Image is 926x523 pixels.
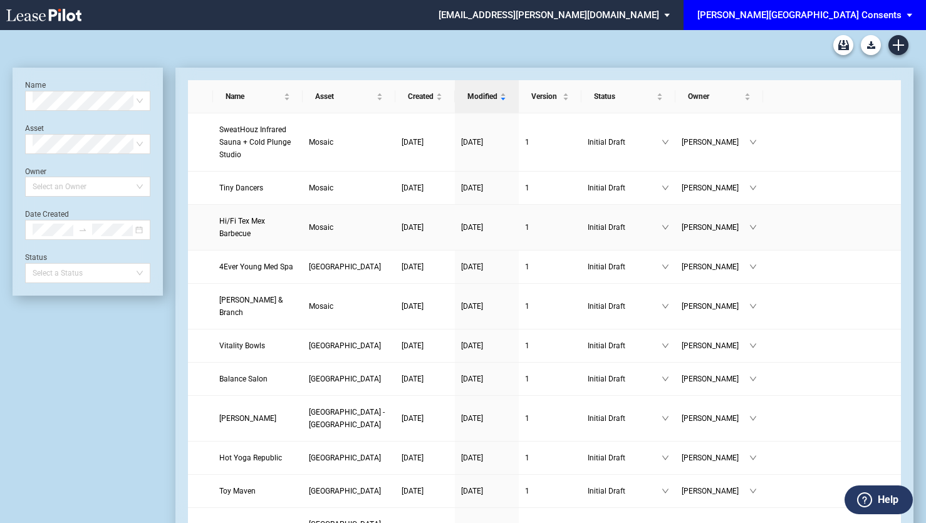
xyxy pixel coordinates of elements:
span: Village Oaks [309,341,381,350]
span: Park Place [309,375,381,383]
span: [DATE] [461,138,483,147]
span: Preston Royal - East [309,487,381,495]
span: down [662,487,669,495]
a: Vitality Bowls [219,339,297,352]
span: Tiny Dancers [219,184,263,192]
span: [PERSON_NAME] [682,485,749,497]
span: [DATE] [461,453,483,462]
span: [PERSON_NAME] [682,452,749,464]
span: Elizabeth Anthony [219,414,276,423]
th: Owner [675,80,763,113]
label: Date Created [25,210,69,219]
span: Status [594,90,654,103]
a: 1 [525,136,575,148]
span: Name [226,90,282,103]
span: [DATE] [402,302,424,311]
a: [DATE] [402,136,449,148]
span: swap-right [78,225,87,234]
span: down [662,303,669,310]
a: Mosaic [309,300,389,313]
a: 4Ever Young Med Spa [219,261,297,273]
a: [DATE] [402,339,449,352]
a: [DATE] [461,373,512,385]
span: [DATE] [461,302,483,311]
span: Vitality Bowls [219,341,265,350]
th: Modified [455,80,519,113]
a: [DATE] [402,452,449,464]
a: [DATE] [461,221,512,234]
label: Help [878,492,898,508]
span: [DATE] [402,453,424,462]
span: Uptown Park - West [309,408,385,429]
label: Owner [25,167,46,176]
label: Status [25,253,47,262]
a: SweatHouz Infrared Sauna + Cold Plunge Studio [219,123,297,161]
a: [DATE] [402,182,449,194]
a: [GEOGRAPHIC_DATA] [309,339,389,352]
span: [DATE] [461,341,483,350]
span: down [749,224,757,231]
span: down [662,224,669,231]
span: 1 [525,184,529,192]
a: [GEOGRAPHIC_DATA] [309,485,389,497]
span: [DATE] [402,262,424,271]
a: Archive [833,35,853,55]
span: 1 [525,302,529,311]
span: [PERSON_NAME] [682,373,749,385]
span: Created [408,90,434,103]
span: Toy Maven [219,487,256,495]
span: [PERSON_NAME] [682,339,749,352]
span: Balance Salon [219,375,268,383]
a: [GEOGRAPHIC_DATA] [309,261,389,273]
a: [DATE] [402,261,449,273]
span: down [749,375,757,383]
span: 1 [525,262,529,271]
th: Status [581,80,675,113]
span: [DATE] [402,375,424,383]
a: Balance Salon [219,373,297,385]
span: down [662,342,669,350]
a: [PERSON_NAME] [219,412,297,425]
span: Initial Draft [588,373,662,385]
a: 1 [525,373,575,385]
span: to [78,225,87,234]
span: Initial Draft [588,136,662,148]
span: 1 [525,341,529,350]
span: Initial Draft [588,221,662,234]
a: 1 [525,300,575,313]
a: Download Blank Form [861,35,881,55]
span: 1 [525,414,529,423]
span: Initial Draft [588,300,662,313]
a: [DATE] [461,485,512,497]
a: 1 [525,339,575,352]
a: Hot Yoga Republic [219,452,297,464]
span: down [749,415,757,422]
a: [DATE] [402,373,449,385]
span: [PERSON_NAME] [682,261,749,273]
a: 1 [525,412,575,425]
span: Initial Draft [588,452,662,464]
span: down [662,375,669,383]
label: Asset [25,124,44,133]
span: down [749,454,757,462]
span: Strawberry Village [309,453,381,462]
span: down [662,184,669,192]
span: down [662,263,669,271]
span: down [662,415,669,422]
span: Mosaic [309,302,333,311]
span: [PERSON_NAME] [682,412,749,425]
a: [DATE] [461,136,512,148]
span: [DATE] [402,184,424,192]
a: Hi/Fi Tex Mex Barbecue [219,215,297,240]
label: Name [25,81,46,90]
span: down [662,454,669,462]
span: [PERSON_NAME] [682,136,749,148]
span: 1 [525,453,529,462]
a: Tiny Dancers [219,182,297,194]
th: Version [519,80,581,113]
a: [DATE] [402,485,449,497]
span: [PERSON_NAME] [682,182,749,194]
span: [DATE] [461,184,483,192]
span: Mosaic [309,138,333,147]
span: [DATE] [402,487,424,495]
